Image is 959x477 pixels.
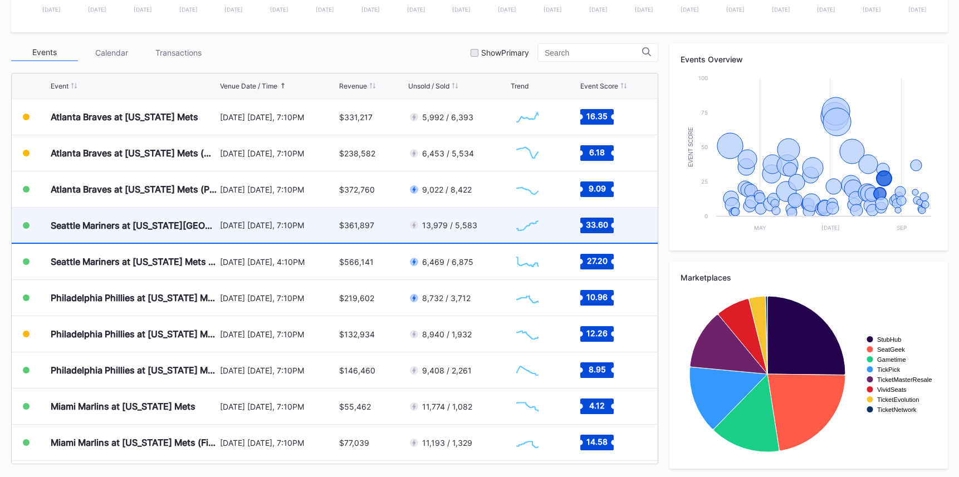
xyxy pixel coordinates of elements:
div: 11,193 / 1,329 [422,438,472,448]
text: 33.60 [586,219,608,229]
svg: Chart title [511,429,544,456]
text: [DATE] [361,6,380,13]
div: 9,408 / 2,261 [422,366,472,375]
svg: Chart title [511,356,544,384]
text: [DATE] [908,6,927,13]
text: Event Score [688,127,694,167]
text: StubHub [877,336,902,343]
text: TicketMasterResale [877,376,932,383]
div: [DATE] [DATE], 7:10PM [220,149,336,158]
text: [DATE] [452,6,471,13]
div: 11,774 / 1,082 [422,402,472,411]
div: $77,039 [339,438,369,448]
svg: Chart title [511,248,544,276]
text: [DATE] [42,6,61,13]
text: [DATE] [635,6,653,13]
text: VividSeats [877,386,907,393]
text: [DATE] [179,6,198,13]
div: Unsold / Sold [408,82,449,90]
div: $372,760 [339,185,375,194]
div: [DATE] [DATE], 7:10PM [220,185,336,194]
div: Trend [511,82,529,90]
text: 12.26 [586,328,608,338]
div: [DATE] [DATE], 7:10PM [220,402,336,411]
svg: Chart title [511,103,544,131]
input: Search [545,48,642,57]
div: Atlanta Braves at [US_STATE] Mets (Player Replica Jersey Giveaway) [51,184,217,195]
div: $146,460 [339,366,375,375]
div: Seattle Mariners at [US_STATE][GEOGRAPHIC_DATA] ([PERSON_NAME][GEOGRAPHIC_DATA] Replica Giveaway/... [51,220,217,231]
div: [DATE] [DATE], 4:10PM [220,257,336,267]
text: [DATE] [681,6,699,13]
text: [DATE] [270,6,288,13]
text: TicketEvolution [877,396,919,403]
div: Venue Date / Time [220,82,277,90]
div: $566,141 [339,257,374,267]
svg: Chart title [511,139,544,167]
div: Revenue [339,82,367,90]
text: 100 [698,75,708,81]
div: [DATE] [DATE], 7:10PM [220,366,336,375]
div: Philadelphia Phillies at [US_STATE] Mets [51,292,217,303]
text: 75 [701,109,708,116]
text: [DATE] [772,6,790,13]
text: SeatGeek [877,346,905,353]
div: $219,602 [339,293,374,303]
div: 6,453 / 5,534 [422,149,474,158]
text: [DATE] [817,6,835,13]
div: Calendar [78,44,145,61]
text: [DATE] [407,6,425,13]
div: [DATE] [DATE], 7:10PM [220,330,336,339]
text: TickPick [877,366,901,373]
svg: Chart title [681,291,937,458]
text: 10.96 [586,292,608,302]
svg: Chart title [511,320,544,348]
text: [DATE] [224,6,243,13]
text: [DATE] [821,224,840,231]
div: [DATE] [DATE], 7:10PM [220,220,336,230]
text: 4.12 [589,401,605,410]
div: 6,469 / 6,875 [422,257,473,267]
div: 9,022 / 8,422 [422,185,472,194]
text: [DATE] [498,6,516,13]
div: [DATE] [DATE], 7:10PM [220,293,336,303]
text: 6.18 [589,147,605,157]
svg: Chart title [511,392,544,420]
text: Sep [897,224,907,231]
div: 8,940 / 1,932 [422,330,472,339]
div: Philadelphia Phillies at [US_STATE] Mets (SNY Players Pins Featuring [PERSON_NAME], [PERSON_NAME]... [51,328,217,340]
div: Miami Marlins at [US_STATE] Mets [51,401,195,412]
text: [DATE] [544,6,562,13]
div: Event [51,82,68,90]
div: $55,462 [339,402,371,411]
text: 25 [701,178,708,185]
div: 5,992 / 6,393 [422,112,473,122]
text: 27.20 [586,256,607,265]
div: Events Overview [681,55,937,64]
svg: Chart title [511,175,544,203]
div: Atlanta Braves at [US_STATE] Mets [51,111,198,122]
text: May [754,224,766,231]
div: Philadelphia Phillies at [US_STATE] Mets [51,365,217,376]
text: 8.95 [588,365,605,374]
div: Miami Marlins at [US_STATE] Mets (Fireworks Night) [51,437,217,448]
text: [DATE] [88,6,106,13]
div: [DATE] [DATE], 7:10PM [220,112,336,122]
text: 9.09 [588,184,605,193]
text: [DATE] [134,6,152,13]
div: 13,979 / 5,583 [422,220,477,230]
svg: Chart title [511,212,544,239]
svg: Chart title [681,72,937,239]
text: 0 [704,213,708,219]
text: 50 [701,144,708,150]
text: TicketNetwork [877,406,917,413]
text: Gametime [877,356,906,363]
text: [DATE] [589,6,608,13]
svg: Chart title [511,284,544,312]
text: 16.35 [586,111,608,121]
text: [DATE] [316,6,334,13]
text: [DATE] [863,6,881,13]
div: [DATE] [DATE], 7:10PM [220,438,336,448]
div: $132,934 [339,330,375,339]
div: Marketplaces [681,273,937,282]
